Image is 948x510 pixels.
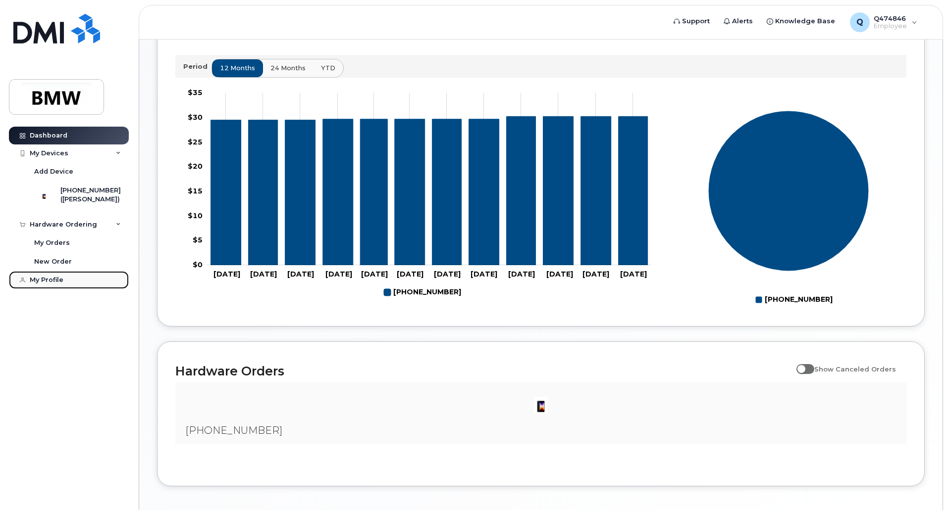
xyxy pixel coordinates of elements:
[250,270,277,278] tspan: [DATE]
[325,270,352,278] tspan: [DATE]
[708,110,869,271] g: Series
[270,63,306,73] span: 24 months
[582,270,609,278] tspan: [DATE]
[188,88,651,301] g: Chart
[193,235,203,244] tspan: $5
[188,186,203,195] tspan: $15
[620,270,647,278] tspan: [DATE]
[287,270,314,278] tspan: [DATE]
[856,16,863,28] span: Q
[384,284,461,301] g: Legend
[384,284,461,301] g: 630-746-3626
[905,467,941,503] iframe: Messenger Launcher
[531,395,551,415] img: image20231002-3703462-10zne2t.jpeg
[471,270,497,278] tspan: [DATE]
[814,365,896,373] span: Show Canceled Orders
[188,211,203,220] tspan: $10
[682,16,710,26] span: Support
[760,11,842,31] a: Knowledge Base
[175,364,791,378] h2: Hardware Orders
[188,137,203,146] tspan: $25
[843,12,924,32] div: Q474846
[874,14,907,22] span: Q474846
[796,360,804,368] input: Show Canceled Orders
[508,270,535,278] tspan: [DATE]
[361,270,388,278] tspan: [DATE]
[211,116,648,265] g: 630-746-3626
[717,11,760,31] a: Alerts
[755,291,833,308] g: Legend
[193,260,203,269] tspan: $0
[434,270,461,278] tspan: [DATE]
[708,110,869,308] g: Chart
[183,62,211,71] p: Period
[185,424,282,436] span: [PHONE_NUMBER]
[188,112,203,121] tspan: $30
[213,270,240,278] tspan: [DATE]
[397,270,423,278] tspan: [DATE]
[321,63,335,73] span: YTD
[775,16,835,26] span: Knowledge Base
[188,162,203,171] tspan: $20
[546,270,573,278] tspan: [DATE]
[188,88,203,97] tspan: $35
[732,16,753,26] span: Alerts
[874,22,907,30] span: Employee
[667,11,717,31] a: Support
